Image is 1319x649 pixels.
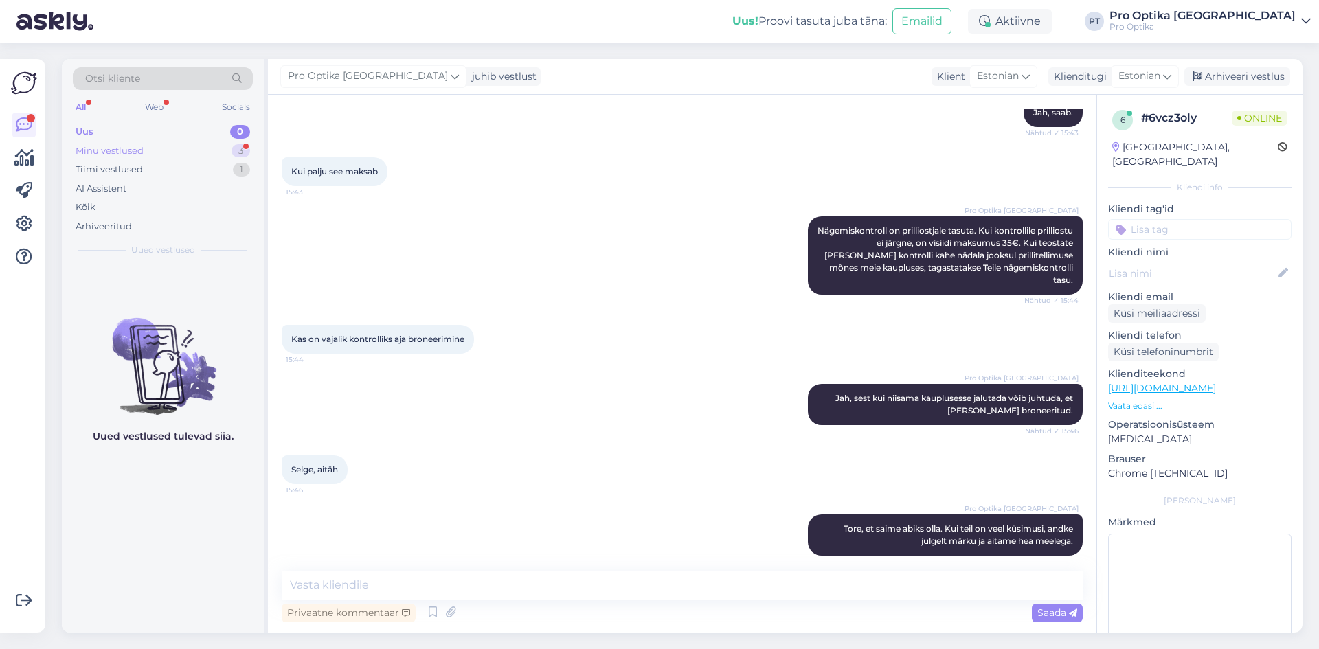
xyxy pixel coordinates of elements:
[1109,21,1296,32] div: Pro Optika
[1108,202,1292,216] p: Kliendi tag'id
[286,485,337,495] span: 15:46
[291,166,378,177] span: Kui palju see maksab
[131,244,195,256] span: Uued vestlused
[1025,426,1079,436] span: Nähtud ✓ 15:46
[11,70,37,96] img: Askly Logo
[1085,12,1104,31] div: PT
[282,604,416,622] div: Privaatne kommentaar
[1120,115,1125,125] span: 6
[1033,107,1073,117] span: Jah, saab.
[977,69,1019,84] span: Estonian
[142,98,166,116] div: Web
[732,13,887,30] div: Proovi tasuta juba täna:
[1232,111,1287,126] span: Online
[1027,556,1079,567] span: 15:50
[219,98,253,116] div: Socials
[818,225,1075,285] span: Nägemiskontroll on prilliostjale tasuta. Kui kontrollile prilliostu ei järgne, on visiidi maksumu...
[1109,10,1296,21] div: Pro Optika [GEOGRAPHIC_DATA]
[232,144,250,158] div: 3
[76,144,144,158] div: Minu vestlused
[1024,295,1079,306] span: Nähtud ✓ 15:44
[1108,382,1216,394] a: [URL][DOMAIN_NAME]
[1184,67,1290,86] div: Arhiveeri vestlus
[1118,69,1160,84] span: Estonian
[1108,328,1292,343] p: Kliendi telefon
[76,201,95,214] div: Kõik
[291,464,338,475] span: Selge, aitäh
[965,373,1079,383] span: Pro Optika [GEOGRAPHIC_DATA]
[1108,400,1292,412] p: Vaata edasi ...
[1108,466,1292,481] p: Chrome [TECHNICAL_ID]
[1048,69,1107,84] div: Klienditugi
[76,125,93,139] div: Uus
[286,354,337,365] span: 15:44
[1112,140,1278,169] div: [GEOGRAPHIC_DATA], [GEOGRAPHIC_DATA]
[1108,304,1206,323] div: Küsi meiliaadressi
[1037,606,1077,619] span: Saada
[1108,367,1292,381] p: Klienditeekond
[291,334,464,344] span: Kas on vajalik kontrolliks aja broneerimine
[1141,110,1232,126] div: # 6vcz3oly
[1108,452,1292,466] p: Brauser
[965,205,1079,216] span: Pro Optika [GEOGRAPHIC_DATA]
[1109,10,1311,32] a: Pro Optika [GEOGRAPHIC_DATA]Pro Optika
[233,163,250,177] div: 1
[1108,343,1219,361] div: Küsi telefoninumbrit
[76,163,143,177] div: Tiimi vestlused
[1108,515,1292,530] p: Märkmed
[932,69,965,84] div: Klient
[968,9,1052,34] div: Aktiivne
[1108,245,1292,260] p: Kliendi nimi
[76,220,132,234] div: Arhiveeritud
[230,125,250,139] div: 0
[835,393,1075,415] span: Jah, sest kui niisama kauplusesse jalutada võib juhtuda, et [PERSON_NAME] broneeritud.
[1025,128,1079,138] span: Nähtud ✓ 15:43
[73,98,89,116] div: All
[466,69,537,84] div: juhib vestlust
[892,8,951,34] button: Emailid
[1108,418,1292,432] p: Operatsioonisüsteem
[1108,290,1292,304] p: Kliendi email
[288,69,448,84] span: Pro Optika [GEOGRAPHIC_DATA]
[1108,181,1292,194] div: Kliendi info
[286,187,337,197] span: 15:43
[1109,266,1276,281] input: Lisa nimi
[62,293,264,417] img: No chats
[732,14,758,27] b: Uus!
[965,503,1079,514] span: Pro Optika [GEOGRAPHIC_DATA]
[1108,494,1292,507] div: [PERSON_NAME]
[1108,432,1292,446] p: [MEDICAL_DATA]
[85,71,140,86] span: Otsi kliente
[1108,219,1292,240] input: Lisa tag
[844,523,1075,546] span: Tore, et saime abiks olla. Kui teil on veel küsimusi, andke julgelt märku ja aitame hea meelega.
[76,182,126,196] div: AI Assistent
[93,429,234,444] p: Uued vestlused tulevad siia.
